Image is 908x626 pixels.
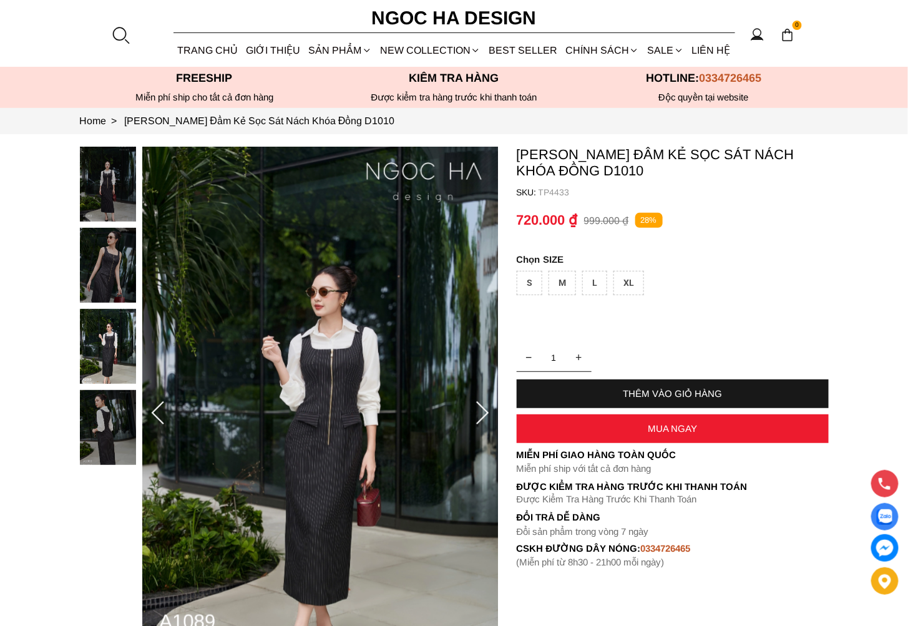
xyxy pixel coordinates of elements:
[173,34,242,67] a: TRANG CHỦ
[80,72,330,85] p: Freeship
[361,3,548,33] a: Ngoc Ha Design
[517,543,641,554] font: cskh đường dây nóng:
[242,34,305,67] a: GIỚI THIỆU
[549,271,576,295] div: M
[643,34,688,67] a: SALE
[80,147,136,222] img: Mary Dress_ Đầm Kẻ Sọc Sát Nách Khóa Đồng D1010_mini_0
[781,28,794,42] img: img-CART-ICON-ksit0nf1
[688,34,735,67] a: LIÊN HỆ
[562,34,643,67] div: Chính sách
[793,21,803,31] span: 0
[699,72,761,84] span: 0334726465
[539,187,829,197] p: TP4433
[517,463,652,474] font: Miễn phí ship với tất cả đơn hàng
[517,481,829,492] p: Được Kiểm Tra Hàng Trước Khi Thanh Toán
[579,72,829,85] p: Hotline:
[871,534,899,562] a: messenger
[584,215,629,227] p: 999.000 ₫
[517,147,829,179] p: [PERSON_NAME] Đầm Kẻ Sọc Sát Nách Khóa Đồng D1010
[80,115,125,126] a: Link to Home
[80,92,330,103] div: Miễn phí ship cho tất cả đơn hàng
[409,72,499,84] font: Kiểm tra hàng
[517,345,592,370] input: Quantity input
[517,212,578,228] p: 720.000 ₫
[635,213,663,228] p: 28%
[579,92,829,103] h6: Độc quyền tại website
[871,503,899,531] a: Display image
[125,115,395,126] a: Link to Mary Dress_ Đầm Kẻ Sọc Sát Nách Khóa Đồng D1010
[107,115,122,126] span: >
[517,187,539,197] h6: SKU:
[305,34,376,67] div: SẢN PHẨM
[517,557,665,567] font: (Miễn phí từ 8h30 - 21h00 mỗi ngày)
[80,309,136,384] img: Mary Dress_ Đầm Kẻ Sọc Sát Nách Khóa Đồng D1010_mini_2
[517,388,829,399] div: THÊM VÀO GIỎ HÀNG
[582,271,607,295] div: L
[613,271,644,295] div: XL
[517,254,829,265] p: SIZE
[376,34,484,67] a: NEW COLLECTION
[517,494,829,505] p: Được Kiểm Tra Hàng Trước Khi Thanh Toán
[80,390,136,465] img: Mary Dress_ Đầm Kẻ Sọc Sát Nách Khóa Đồng D1010_mini_3
[517,526,649,537] font: Đổi sản phẩm trong vòng 7 ngày
[485,34,562,67] a: BEST SELLER
[877,509,892,525] img: Display image
[517,449,676,460] font: Miễn phí giao hàng toàn quốc
[517,512,829,522] h6: Đổi trả dễ dàng
[80,228,136,303] img: Mary Dress_ Đầm Kẻ Sọc Sát Nách Khóa Đồng D1010_mini_1
[640,543,690,554] font: 0334726465
[517,423,829,434] div: MUA NGAY
[330,92,579,103] p: Được kiểm tra hàng trước khi thanh toán
[517,271,542,295] div: S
